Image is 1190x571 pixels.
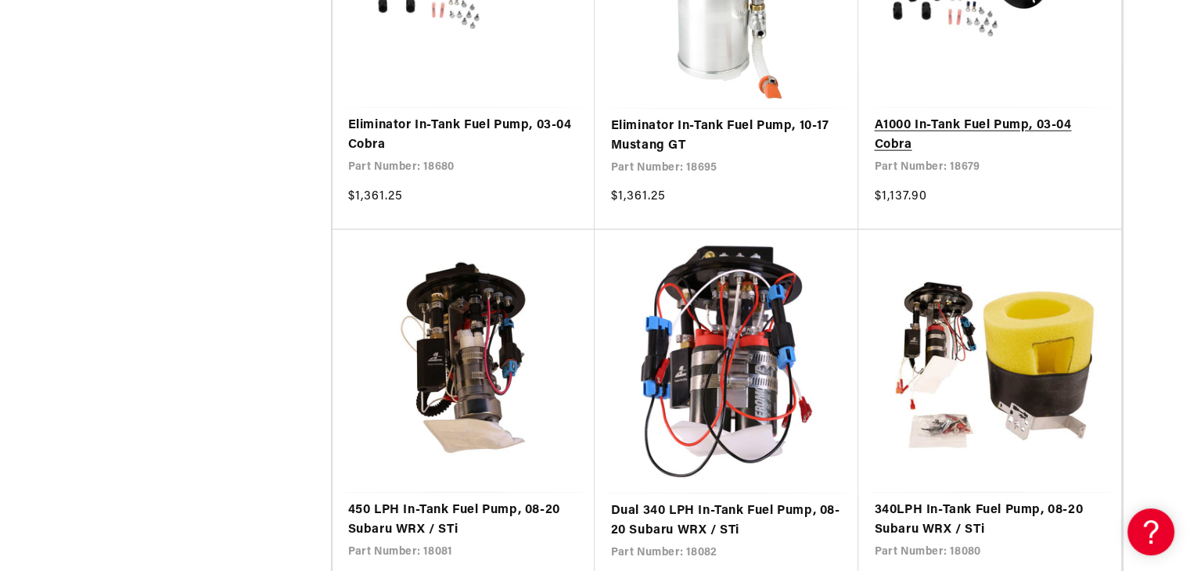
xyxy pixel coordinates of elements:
a: A1000 In-Tank Fuel Pump, 03-04 Cobra [874,116,1106,156]
a: Dual 340 LPH In-Tank Fuel Pump, 08-20 Subaru WRX / STi [610,501,843,541]
a: 450 LPH In-Tank Fuel Pump, 08-20 Subaru WRX / STi [348,501,580,540]
a: 340LPH In-Tank Fuel Pump, 08-20 Subaru WRX / STi [874,501,1106,540]
a: Eliminator In-Tank Fuel Pump, 10-17 Mustang GT [610,117,843,156]
a: Eliminator In-Tank Fuel Pump, 03-04 Cobra [348,116,580,156]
